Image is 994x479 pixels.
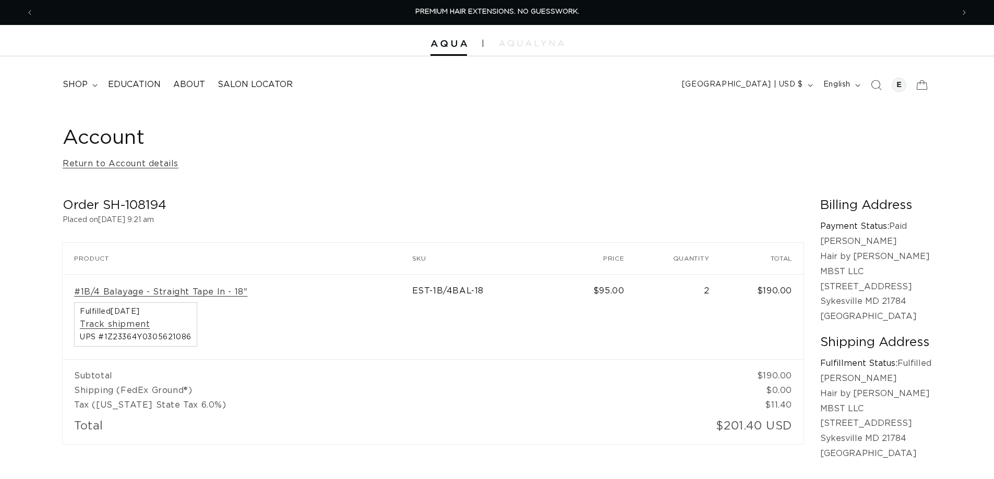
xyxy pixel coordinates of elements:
span: Education [108,79,161,90]
strong: Fulfillment Status: [820,359,897,367]
a: Education [102,73,167,96]
summary: shop [56,73,102,96]
summary: Search [865,73,888,96]
p: [PERSON_NAME] Hair by [PERSON_NAME] MBST LLC [STREET_ADDRESS] Sykesville MD 21784 [GEOGRAPHIC_DATA] [820,234,931,324]
th: Quantity [636,243,721,274]
time: [DATE] [111,308,140,315]
td: $190.00 [721,274,804,360]
button: Next announcement [953,3,976,22]
img: aqualyna.com [499,40,564,46]
th: Product [63,243,412,274]
td: $0.00 [721,383,804,398]
p: Placed on [63,214,804,227]
td: Total [63,412,636,444]
span: Fulfilled [80,308,191,315]
a: #1B/4 Balayage - Straight Tape In - 18" [74,287,247,298]
a: Return to Account details [63,156,178,171]
a: Salon Locator [211,73,299,96]
h2: Billing Address [820,198,931,214]
p: Fulfilled [820,356,931,371]
p: Paid [820,219,931,234]
span: $95.00 [593,287,625,295]
th: SKU [412,243,560,274]
a: Track shipment [80,319,150,330]
span: UPS #1Z23364Y0305621086 [80,334,191,341]
h1: Account [63,126,931,151]
button: English [817,75,865,95]
td: EST-1B/4BAL-18 [412,274,560,360]
span: [GEOGRAPHIC_DATA] | USD $ [682,79,803,90]
td: Subtotal [63,359,721,383]
td: $190.00 [721,359,804,383]
button: [GEOGRAPHIC_DATA] | USD $ [676,75,817,95]
span: English [823,79,851,90]
a: About [167,73,211,96]
td: $11.40 [721,398,804,412]
th: Price [560,243,636,274]
strong: Payment Status: [820,222,889,230]
span: shop [63,79,88,90]
span: About [173,79,205,90]
td: 2 [636,274,721,360]
td: Tax ([US_STATE] State Tax 6.0%) [63,398,721,412]
td: Shipping (FedEx Ground®) [63,383,721,398]
time: [DATE] 9:21 am [98,216,154,224]
h2: Shipping Address [820,335,931,351]
img: Aqua Hair Extensions [430,40,467,47]
td: $201.40 USD [636,412,804,444]
span: Salon Locator [218,79,293,90]
button: Previous announcement [18,3,41,22]
h2: Order SH-108194 [63,198,804,214]
p: [PERSON_NAME] Hair by [PERSON_NAME] MBST LLC [STREET_ADDRESS] Sykesville MD 21784 [GEOGRAPHIC_DATA] [820,371,931,461]
th: Total [721,243,804,274]
span: PREMIUM HAIR EXTENSIONS. NO GUESSWORK. [415,8,579,15]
